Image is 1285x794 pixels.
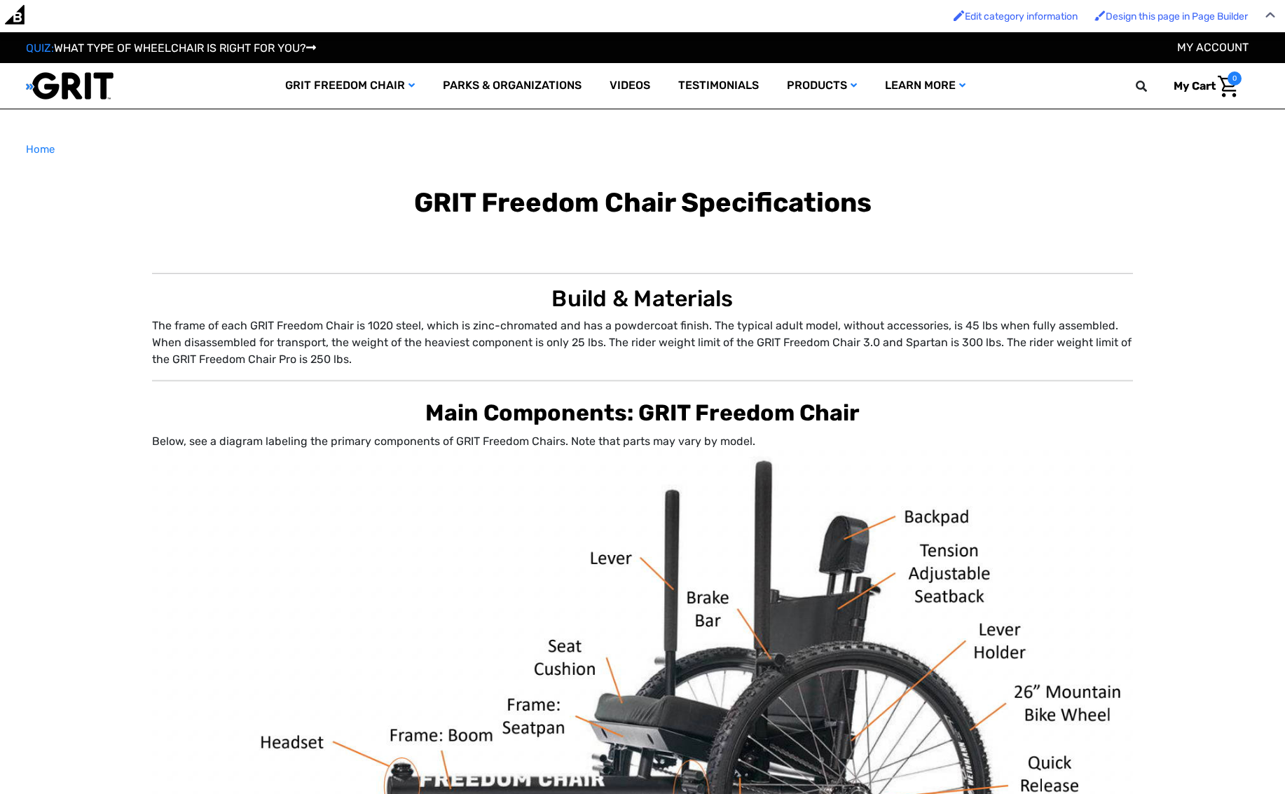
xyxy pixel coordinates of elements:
span: Edit category information [965,11,1078,22]
a: Cart with 0 items [1163,71,1242,101]
img: Cart [1218,76,1238,97]
a: Products [773,63,871,109]
span: 0 [1228,71,1242,85]
img: GRIT All-Terrain Wheelchair and Mobility Equipment [26,71,114,100]
h2: Build & Materials [152,285,1133,312]
a: Learn More [871,63,980,109]
b: Main Components: GRIT Freedom Chair [425,399,860,426]
b: GRIT Freedom Chair Specifications [414,186,872,219]
nav: Breadcrumb [26,142,1259,158]
span: QUIZ: [26,41,54,55]
img: Enabled brush for category edit [954,10,965,21]
a: Parks & Organizations [429,63,596,109]
a: Videos [596,63,664,109]
input: Search [1142,71,1163,101]
span: Home [26,143,55,156]
span: My Cart [1174,79,1216,93]
img: Enabled brush for page builder edit. [1094,10,1106,21]
p: The frame of each GRIT Freedom Chair is 1020 steel, which is zinc-chromated and has a powdercoat ... [152,317,1133,368]
a: Enabled brush for page builder edit. Design this page in Page Builder [1087,4,1255,29]
a: Home [26,142,55,158]
a: Account [1177,41,1249,54]
a: Testimonials [664,63,773,109]
a: GRIT Freedom Chair [271,63,429,109]
img: Close Admin Bar [1265,12,1275,18]
a: Enabled brush for category edit Edit category information [947,4,1085,29]
span: Design this page in Page Builder [1106,11,1248,22]
p: Below, see a diagram labeling the primary components of GRIT Freedom Chairs. Note that parts may ... [152,433,1133,450]
a: QUIZ:WHAT TYPE OF WHEELCHAIR IS RIGHT FOR YOU? [26,41,316,55]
